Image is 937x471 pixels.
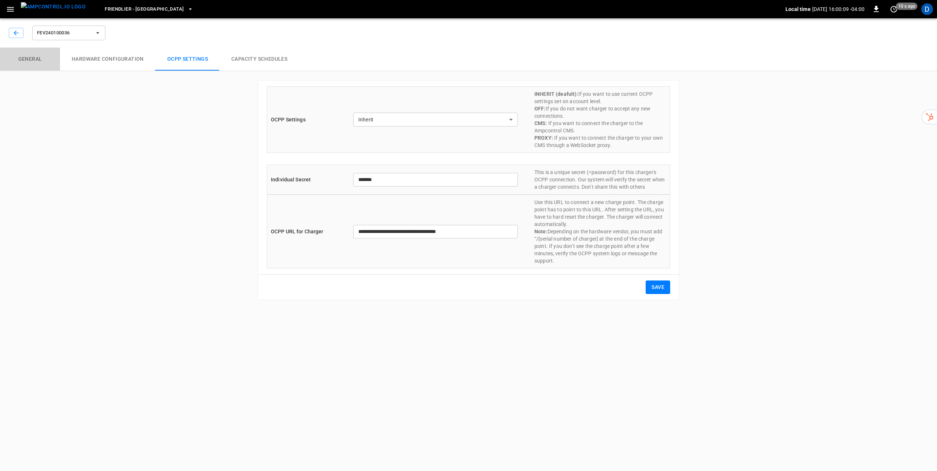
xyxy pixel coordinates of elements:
p: Individual Secret [271,176,337,184]
div: profile-icon [921,3,933,15]
p: Use this URL to connect a new charge point. The charge point has to point to this URL. After sett... [534,199,666,264]
button: OCPP settings [156,48,220,71]
button: Friendlier - [GEOGRAPHIC_DATA] [102,2,196,16]
b: INHERIT (deafult): [534,91,578,97]
p: OCPP URL for Charger [271,228,337,235]
b: CMS: [534,120,547,126]
b: PROXY: [534,135,553,141]
p: If you want to connect the charger to the Ampcontrol CMS. [534,120,666,134]
button: Save [646,280,670,294]
b: OFF: [534,106,546,112]
button: Capacity Schedules [220,48,299,71]
span: FEV240100036 [37,29,91,37]
span: 10 s ago [896,3,918,10]
p: If you do not want charger to accept any new connections. [534,105,666,120]
p: This is a unique secret (=password) for this charger's OCPP connection. Our system will verify th... [534,169,666,191]
p: [DATE] 16:00:09 -04:00 [812,5,865,13]
div: Inherit [353,113,518,127]
img: ampcontrol.io logo [21,2,86,11]
button: Hardware configuration [60,48,156,71]
b: Note: [534,229,548,234]
span: Friendlier - [GEOGRAPHIC_DATA] [105,5,184,14]
button: set refresh interval [888,3,900,15]
p: OCPP Settings [271,116,337,124]
button: FEV240100036 [32,26,105,40]
p: Local time [785,5,811,13]
p: If you want to connect the charger to your own CMS through a WebSocket proxy. [534,134,666,149]
p: If you want to use current OCPP settings set on account level. [534,90,666,105]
